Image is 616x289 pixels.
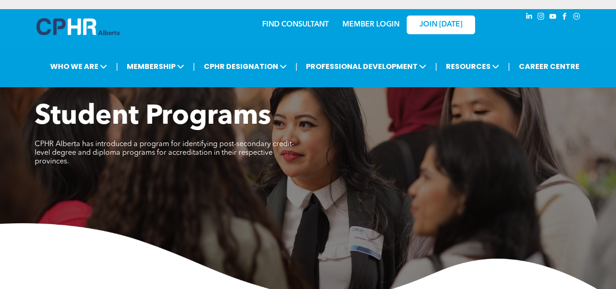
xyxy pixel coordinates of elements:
[35,103,271,131] span: Student Programs
[295,57,298,76] li: |
[47,58,110,75] span: WHO WE ARE
[124,58,187,75] span: MEMBERSHIP
[572,11,582,24] a: Social network
[443,58,502,75] span: RESOURCES
[36,18,119,35] img: A blue and white logo for cp alberta
[560,11,570,24] a: facebook
[524,11,534,24] a: linkedin
[342,21,399,28] a: MEMBER LOGIN
[116,57,118,76] li: |
[193,57,195,76] li: |
[508,57,510,76] li: |
[303,58,429,75] span: PROFESSIONAL DEVELOPMENT
[262,21,329,28] a: FIND CONSULTANT
[407,16,475,34] a: JOIN [DATE]
[201,58,290,75] span: CPHR DESIGNATION
[35,141,294,165] span: CPHR Alberta has introduced a program for identifying post-secondary credit-level degree and dipl...
[548,11,558,24] a: youtube
[536,11,546,24] a: instagram
[435,57,437,76] li: |
[419,21,462,29] span: JOIN [DATE]
[516,58,582,75] a: CAREER CENTRE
